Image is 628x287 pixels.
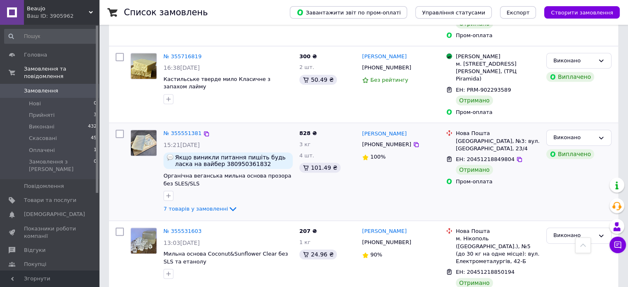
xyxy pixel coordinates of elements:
[91,135,97,142] span: 45
[507,9,530,16] span: Експорт
[299,75,337,85] div: 50.49 ₴
[94,111,97,119] span: 3
[299,228,317,234] span: 207 ₴
[456,138,540,152] div: [GEOGRAPHIC_DATA], №3: вул. [GEOGRAPHIC_DATA], 23/4
[370,154,386,160] span: 100%
[456,165,493,175] div: Отримано
[296,9,400,16] span: Завантажити звіт по пром-оплаті
[299,239,310,245] span: 1 кг
[88,123,97,130] span: 432
[456,109,540,116] div: Пром-оплата
[299,64,314,70] span: 2 шт.
[370,251,382,258] span: 90%
[553,57,595,65] div: Виконано
[29,158,94,173] span: Замовлення з [PERSON_NAME]
[456,235,540,265] div: м. Нікополь ([GEOGRAPHIC_DATA].), №5 (до 30 кг на одне місце): вул. Електрометалургів, 42-Б
[299,130,317,136] span: 828 ₴
[24,247,45,254] span: Відгуки
[422,9,485,16] span: Управління статусами
[553,133,595,142] div: Виконано
[94,100,97,107] span: 0
[360,237,413,248] div: [PHONE_NUMBER]
[24,87,58,95] span: Замовлення
[27,5,89,12] span: Beaujo
[299,152,314,159] span: 4 шт.
[24,211,85,218] span: [DEMOGRAPHIC_DATA]
[164,240,200,246] span: 13:03[DATE]
[362,53,407,61] a: [PERSON_NAME]
[164,76,270,90] a: Кастильське тверде мило Класичне з запахом лайму
[415,6,492,19] button: Управління статусами
[29,123,55,130] span: Виконані
[4,29,97,44] input: Пошук
[536,9,620,15] a: Створити замовлення
[500,6,536,19] button: Експорт
[362,130,407,138] a: [PERSON_NAME]
[29,135,57,142] span: Скасовані
[164,173,291,187] a: Органічна веганська мильна основа прозора без SLES/SLS
[94,158,97,173] span: 0
[131,228,156,254] img: Фото товару
[553,231,595,240] div: Виконано
[94,147,97,154] span: 1
[167,154,173,161] img: :speech_balloon:
[131,130,156,156] img: Фото товару
[164,206,238,212] a: 7 товарів у замовленні
[551,9,613,16] span: Створити замовлення
[546,72,594,82] div: Виплачено
[24,261,46,268] span: Покупці
[360,62,413,73] div: [PHONE_NUMBER]
[124,7,208,17] h1: Список замовлень
[164,251,288,265] a: Мильна основа Сoconut&Sunflower Clear без SLS та етанолу
[29,111,55,119] span: Прийняті
[299,141,310,147] span: 3 кг
[24,225,76,240] span: Показники роботи компанії
[360,139,413,150] div: [PHONE_NUMBER]
[164,206,228,212] span: 7 товарів у замовленні
[164,53,201,59] a: № 355716819
[544,6,620,19] button: Створити замовлення
[456,53,540,60] div: [PERSON_NAME]
[299,53,317,59] span: 300 ₴
[29,147,55,154] span: Оплачені
[175,154,289,167] span: Якщо виникли питання пишіть будь ласка на вайбер 380950361832
[29,100,41,107] span: Нові
[456,87,511,93] span: ЕН: PRM-902293589
[456,32,540,39] div: Пром-оплата
[456,156,514,162] span: ЕН: 20451218849804
[27,12,99,20] div: Ваш ID: 3905962
[164,64,200,71] span: 16:38[DATE]
[299,249,337,259] div: 24.96 ₴
[370,77,408,83] span: Без рейтингу
[24,65,99,80] span: Замовлення та повідомлення
[299,163,341,173] div: 101.49 ₴
[456,95,493,105] div: Отримано
[131,53,156,79] img: Фото товару
[362,228,407,235] a: [PERSON_NAME]
[456,130,540,137] div: Нова Пошта
[456,269,514,275] span: ЕН: 20451218850194
[164,142,200,148] span: 15:21[DATE]
[456,228,540,235] div: Нова Пошта
[456,60,540,83] div: м. [STREET_ADDRESS][PERSON_NAME], (ТРЦ Piramida)
[164,130,201,136] a: № 355551381
[24,197,76,204] span: Товари та послуги
[609,237,626,253] button: Чат з покупцем
[290,6,407,19] button: Завантажити звіт по пром-оплаті
[164,228,201,234] a: № 355531603
[24,51,47,59] span: Головна
[24,183,64,190] span: Повідомлення
[456,178,540,185] div: Пром-оплата
[546,149,594,159] div: Виплачено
